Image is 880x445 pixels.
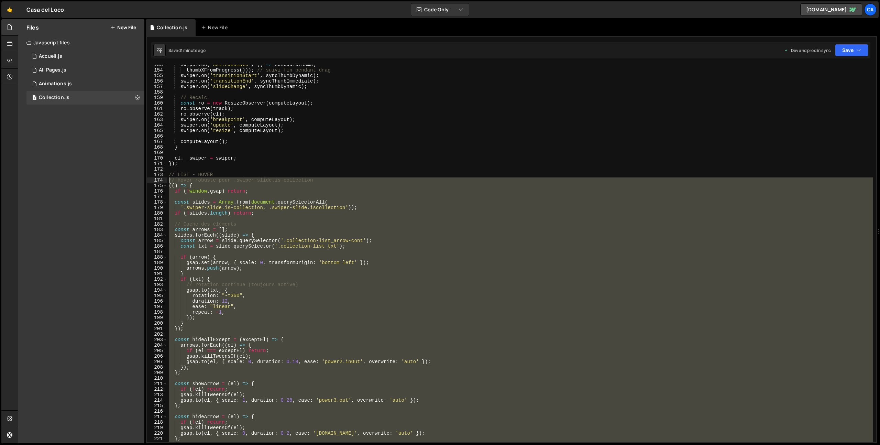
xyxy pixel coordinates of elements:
div: 187 [147,249,167,254]
div: 162 [147,111,167,117]
div: 204 [147,343,167,348]
div: 174 [147,177,167,183]
div: 171 [147,161,167,166]
div: 213 [147,392,167,398]
div: 208 [147,365,167,370]
div: 165 [147,128,167,133]
button: Code Only [411,3,469,16]
a: 🤙 [1,1,18,18]
div: 212 [147,387,167,392]
div: Javascript files [18,36,144,50]
div: 180 [147,210,167,216]
div: Saved [168,47,206,53]
div: 16791/46116.js [26,91,144,105]
div: New File [201,24,230,31]
div: 170 [147,155,167,161]
div: 156 [147,78,167,84]
div: 181 [147,216,167,221]
div: 207 [147,359,167,365]
div: 203 [147,337,167,343]
a: [DOMAIN_NAME] [800,3,862,16]
div: 182 [147,221,167,227]
div: 155 [147,73,167,78]
div: 172 [147,166,167,172]
div: 177 [147,194,167,199]
div: 192 [147,276,167,282]
a: Ca [864,3,877,16]
div: 209 [147,370,167,376]
div: 1 minute ago [181,47,206,53]
div: 206 [147,354,167,359]
div: 195 [147,293,167,299]
div: Animations.js [39,81,72,87]
div: 199 [147,315,167,321]
div: 164 [147,122,167,128]
div: 190 [147,265,167,271]
div: 168 [147,144,167,150]
div: 183 [147,227,167,232]
div: 16791/46000.js [26,77,144,91]
div: 178 [147,199,167,205]
div: 161 [147,106,167,111]
div: 217 [147,414,167,420]
div: 154 [147,67,167,73]
div: 201 [147,326,167,332]
div: 160 [147,100,167,106]
div: 175 [147,183,167,188]
div: 197 [147,304,167,310]
div: All Pages.js [39,67,66,73]
div: 189 [147,260,167,265]
div: 210 [147,376,167,381]
button: Save [835,44,868,56]
div: 220 [147,431,167,436]
button: New File [110,25,136,30]
div: 215 [147,403,167,409]
div: 191 [147,271,167,276]
div: Dev and prod in sync [784,47,831,53]
div: 198 [147,310,167,315]
div: 179 [147,205,167,210]
div: 218 [147,420,167,425]
div: 194 [147,287,167,293]
div: 216 [147,409,167,414]
div: 219 [147,425,167,431]
div: 167 [147,139,167,144]
div: 202 [147,332,167,337]
div: 173 [147,172,167,177]
h2: Files [26,24,39,31]
div: Accueil.js [39,53,62,59]
div: 163 [147,117,167,122]
div: 153 [147,62,167,67]
span: 1 [32,96,36,101]
div: 211 [147,381,167,387]
div: Casa del Loco [26,6,64,14]
div: 166 [147,133,167,139]
div: 196 [147,299,167,304]
div: 214 [147,398,167,403]
div: 16791/45941.js [26,50,144,63]
div: 159 [147,95,167,100]
div: 186 [147,243,167,249]
div: 200 [147,321,167,326]
div: 176 [147,188,167,194]
div: 221 [147,436,167,442]
div: 157 [147,84,167,89]
div: 188 [147,254,167,260]
div: 16791/45882.js [26,63,144,77]
div: 158 [147,89,167,95]
div: Collection.js [39,95,69,101]
div: 205 [147,348,167,354]
div: 169 [147,150,167,155]
div: 184 [147,232,167,238]
div: 185 [147,238,167,243]
div: Collection.js [157,24,187,31]
div: 193 [147,282,167,287]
